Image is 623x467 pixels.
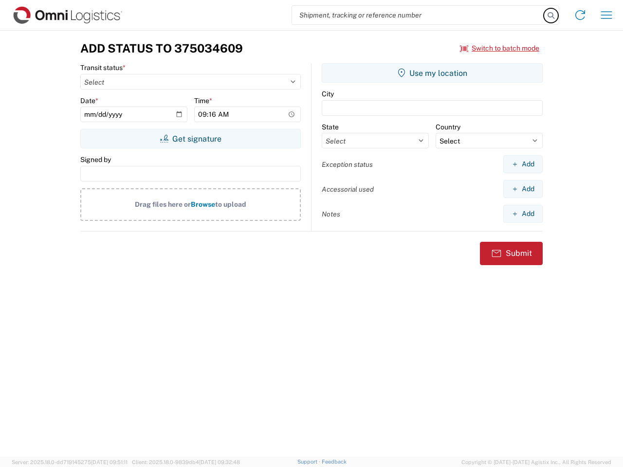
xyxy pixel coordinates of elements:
[503,155,543,173] button: Add
[80,41,243,55] h3: Add Status to 375034609
[135,200,191,208] span: Drag files here or
[91,459,128,465] span: [DATE] 09:51:11
[322,90,334,98] label: City
[322,160,373,169] label: Exception status
[322,210,340,218] label: Notes
[322,63,543,83] button: Use my location
[215,200,246,208] span: to upload
[322,459,347,465] a: Feedback
[503,180,543,198] button: Add
[80,63,126,72] label: Transit status
[322,123,339,131] label: State
[191,200,215,208] span: Browse
[12,459,128,465] span: Server: 2025.18.0-dd719145275
[322,185,374,194] label: Accessorial used
[132,459,240,465] span: Client: 2025.18.0-9839db4
[292,6,544,24] input: Shipment, tracking or reference number
[80,96,98,105] label: Date
[503,205,543,223] button: Add
[194,96,212,105] label: Time
[80,155,111,164] label: Signed by
[436,123,460,131] label: Country
[80,129,301,148] button: Get signature
[460,40,539,56] button: Switch to batch mode
[297,459,322,465] a: Support
[199,459,240,465] span: [DATE] 09:32:48
[480,242,543,265] button: Submit
[461,458,611,467] span: Copyright © [DATE]-[DATE] Agistix Inc., All Rights Reserved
